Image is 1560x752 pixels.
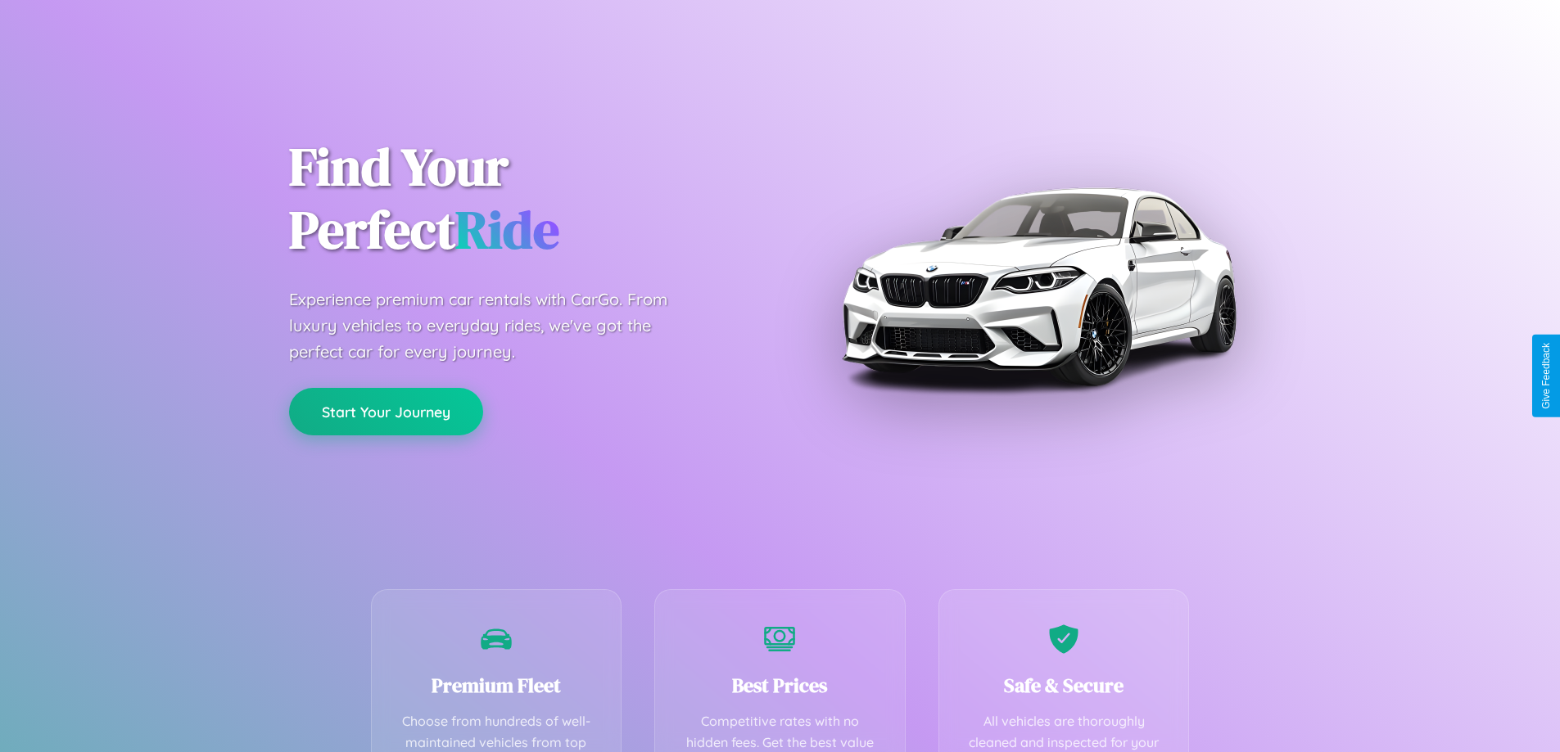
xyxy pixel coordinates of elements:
h3: Best Prices [680,672,880,699]
h3: Safe & Secure [964,672,1164,699]
p: Experience premium car rentals with CarGo. From luxury vehicles to everyday rides, we've got the ... [289,286,699,365]
h3: Premium Fleet [396,672,597,699]
img: Premium BMW car rental vehicle [834,82,1243,491]
button: Start Your Journey [289,388,483,435]
h1: Find Your Perfect [289,136,756,262]
div: Give Feedback [1540,343,1552,409]
span: Ride [455,194,559,265]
